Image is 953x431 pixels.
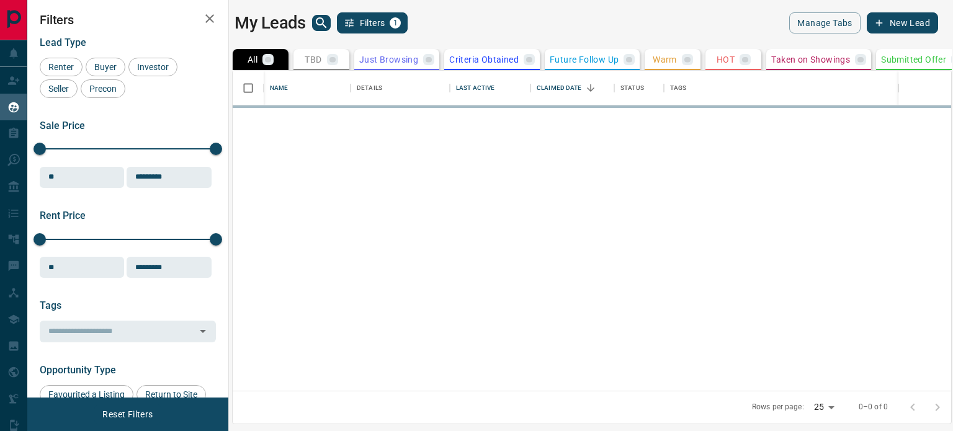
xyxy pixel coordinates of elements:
div: Precon [81,79,125,98]
div: Status [620,71,644,105]
div: Name [264,71,351,105]
button: Filters1 [337,12,408,33]
div: Details [357,71,382,105]
span: 1 [391,19,400,27]
h1: My Leads [235,13,306,33]
span: Opportunity Type [40,364,116,376]
div: Claimed Date [530,71,614,105]
div: Buyer [86,58,125,76]
span: Sale Price [40,120,85,131]
span: Buyer [90,62,121,72]
p: HOT [717,55,735,64]
div: Favourited a Listing [40,385,133,404]
button: Manage Tabs [789,12,860,33]
div: Status [614,71,664,105]
p: 0–0 of 0 [859,402,888,412]
span: Seller [44,84,73,94]
span: Favourited a Listing [44,389,129,399]
span: Precon [85,84,121,94]
div: Name [270,71,289,105]
div: Claimed Date [537,71,582,105]
p: Warm [653,55,677,64]
div: Tags [664,71,898,105]
div: Tags [670,71,687,105]
div: Investor [128,58,177,76]
span: Return to Site [141,389,202,399]
div: Details [351,71,450,105]
p: TBD [305,55,321,64]
div: 25 [809,398,839,416]
h2: Filters [40,12,216,27]
button: Sort [582,79,599,97]
span: Renter [44,62,78,72]
button: Open [194,322,212,340]
div: Seller [40,79,78,98]
p: Submitted Offer [881,55,946,64]
span: Lead Type [40,37,86,48]
div: Last Active [456,71,494,105]
p: Rows per page: [752,402,804,412]
p: Taken on Showings [771,55,850,64]
div: Last Active [450,71,530,105]
p: Just Browsing [359,55,418,64]
p: Criteria Obtained [449,55,519,64]
button: search button [312,15,331,31]
div: Renter [40,58,83,76]
span: Tags [40,300,61,311]
button: Reset Filters [94,404,161,425]
p: Future Follow Up [550,55,619,64]
span: Investor [133,62,173,72]
div: Return to Site [136,385,206,404]
button: New Lead [867,12,938,33]
p: All [248,55,257,64]
span: Rent Price [40,210,86,221]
